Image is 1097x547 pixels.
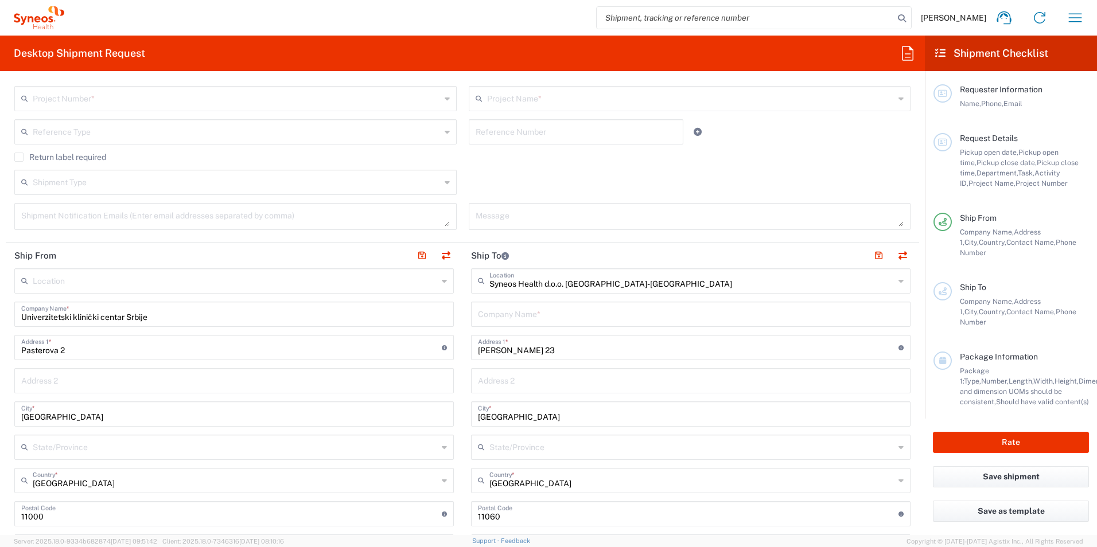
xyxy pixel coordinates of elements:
[162,538,284,545] span: Client: 2025.18.0-7346316
[968,179,1016,187] span: Project Name,
[960,228,1014,236] span: Company Name,
[1033,377,1055,385] span: Width,
[597,7,894,29] input: Shipment, tracking or reference number
[1006,307,1056,316] span: Contact Name,
[1016,179,1068,187] span: Project Number
[1018,169,1034,177] span: Task,
[977,158,1037,167] span: Pickup close date,
[1055,377,1079,385] span: Height,
[960,366,989,385] span: Package 1:
[472,537,501,544] a: Support
[14,538,157,545] span: Server: 2025.18.0-9334b682874
[501,537,530,544] a: Feedback
[960,85,1042,94] span: Requester Information
[933,501,1089,522] button: Save as template
[979,238,1006,247] span: Country,
[933,432,1089,453] button: Rate
[14,46,145,60] h2: Desktop Shipment Request
[690,124,706,140] a: Add Reference
[14,153,106,162] label: Return label required
[471,250,509,261] h2: Ship To
[935,46,1048,60] h2: Shipment Checklist
[111,538,157,545] span: [DATE] 09:51:42
[964,238,979,247] span: City,
[960,213,997,222] span: Ship From
[1009,377,1033,385] span: Length,
[960,283,986,292] span: Ship To
[964,377,981,385] span: Type,
[960,134,1018,143] span: Request Details
[996,397,1089,406] span: Should have valid content(s)
[921,13,986,23] span: [PERSON_NAME]
[907,536,1083,546] span: Copyright © [DATE]-[DATE] Agistix Inc., All Rights Reserved
[933,466,1089,487] button: Save shipment
[960,148,1018,157] span: Pickup open date,
[977,169,1018,177] span: Department,
[14,250,56,261] h2: Ship From
[239,538,284,545] span: [DATE] 08:10:16
[960,99,981,108] span: Name,
[1003,99,1022,108] span: Email
[981,99,1003,108] span: Phone,
[1006,238,1056,247] span: Contact Name,
[979,307,1006,316] span: Country,
[981,377,1009,385] span: Number,
[964,307,979,316] span: City,
[960,352,1038,361] span: Package Information
[960,297,1014,306] span: Company Name,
